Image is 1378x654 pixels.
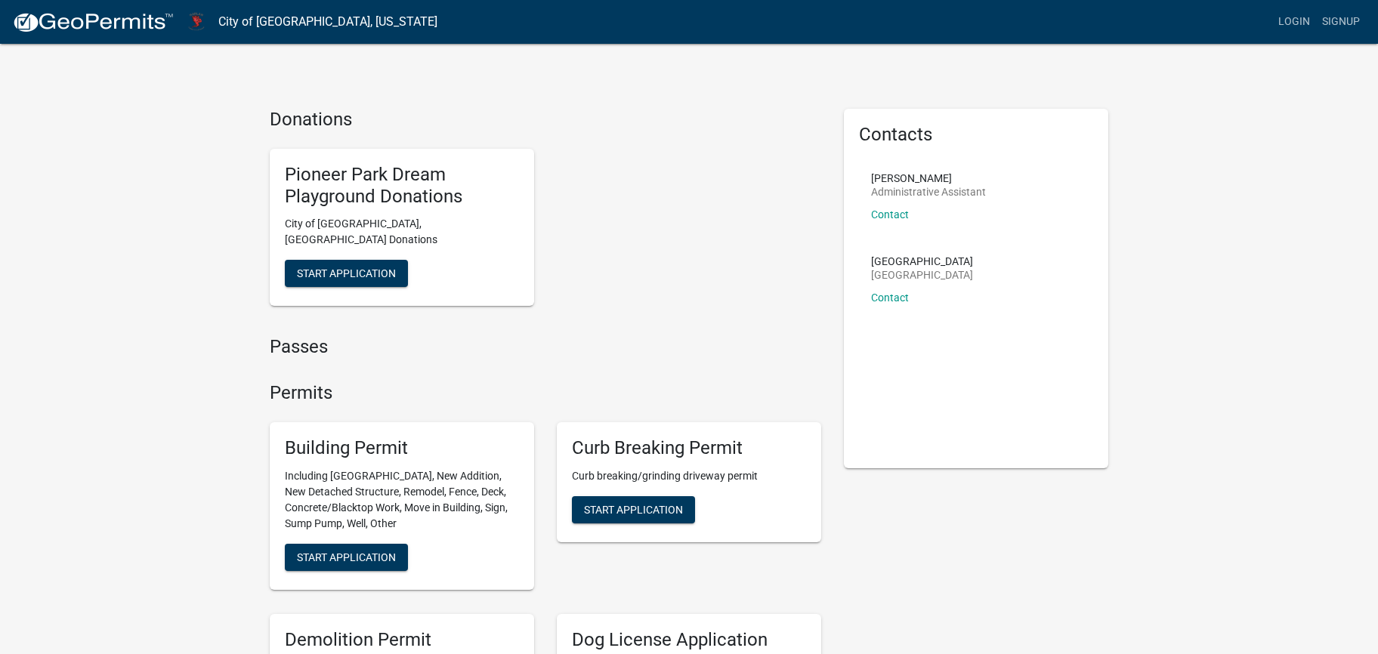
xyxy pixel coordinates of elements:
[297,551,396,563] span: Start Application
[572,496,695,523] button: Start Application
[285,260,408,287] button: Start Application
[871,256,973,267] p: [GEOGRAPHIC_DATA]
[871,187,986,197] p: Administrative Assistant
[285,164,519,208] h5: Pioneer Park Dream Playground Donations
[1272,8,1316,36] a: Login
[584,503,683,515] span: Start Application
[186,11,206,32] img: City of Harlan, Iowa
[270,336,821,358] h4: Passes
[218,9,437,35] a: City of [GEOGRAPHIC_DATA], [US_STATE]
[871,208,909,221] a: Contact
[1316,8,1366,36] a: Signup
[285,468,519,532] p: Including [GEOGRAPHIC_DATA], New Addition, New Detached Structure, Remodel, Fence, Deck, Concrete...
[270,382,821,404] h4: Permits
[270,109,821,131] h4: Donations
[572,437,806,459] h5: Curb Breaking Permit
[859,124,1093,146] h5: Contacts
[285,437,519,459] h5: Building Permit
[871,270,973,280] p: [GEOGRAPHIC_DATA]
[285,544,408,571] button: Start Application
[285,216,519,248] p: City of [GEOGRAPHIC_DATA], [GEOGRAPHIC_DATA] Donations
[297,267,396,279] span: Start Application
[572,629,806,651] h5: Dog License Application
[572,468,806,484] p: Curb breaking/grinding driveway permit
[871,173,986,184] p: [PERSON_NAME]
[871,292,909,304] a: Contact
